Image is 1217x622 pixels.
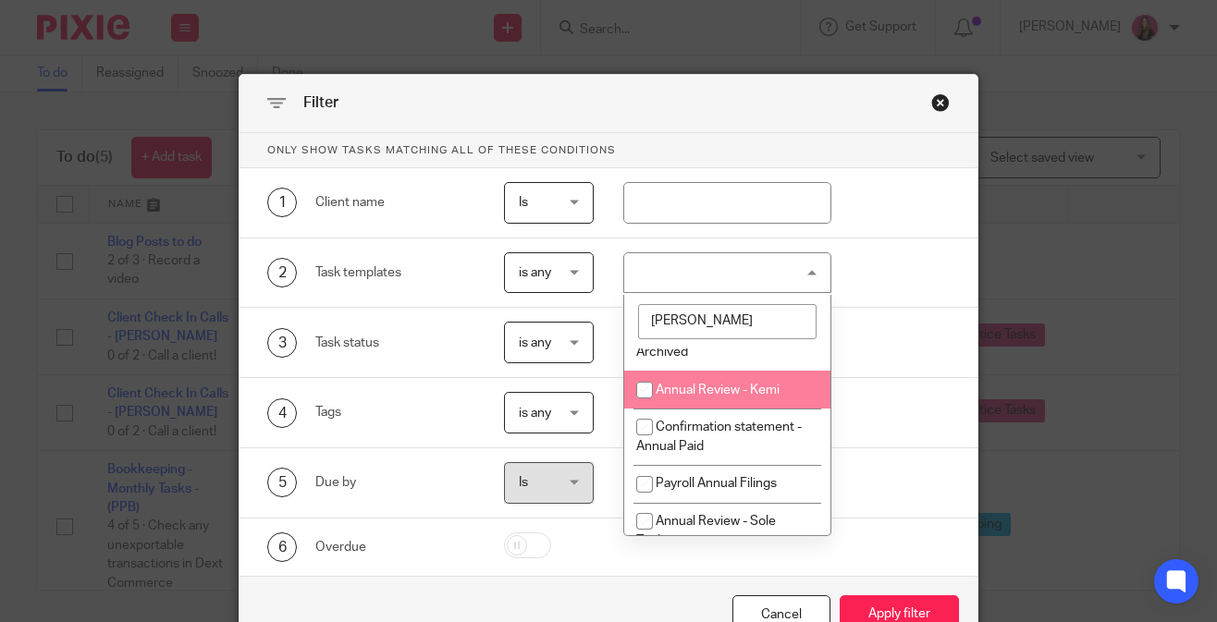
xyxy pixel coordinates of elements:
span: Annual Review - Sole Traders [636,515,776,547]
span: Payroll Annual Filings [656,477,777,490]
span: Filter [303,95,338,110]
div: Tags [315,403,475,421]
div: Task status [315,334,475,352]
p: Only show tasks matching all of these conditions [240,133,977,168]
span: is any [519,336,551,349]
div: 1 [267,188,297,217]
span: Annual Review - Kemi [656,384,780,396]
div: 6 [267,532,297,562]
span: Is [519,476,528,489]
div: Overdue [315,538,475,556]
span: is any [519,407,551,420]
span: Confirmation statement - Annual Paid [636,421,802,453]
div: Task templates [315,263,475,282]
div: Close this dialog window [931,93,950,112]
div: 3 [267,328,297,358]
div: 2 [267,258,297,287]
input: Search options... [638,304,817,339]
span: is any [519,266,551,279]
div: Client name [315,193,475,212]
div: 5 [267,468,297,497]
div: 4 [267,398,297,428]
div: Due by [315,473,475,492]
span: Is [519,196,528,209]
